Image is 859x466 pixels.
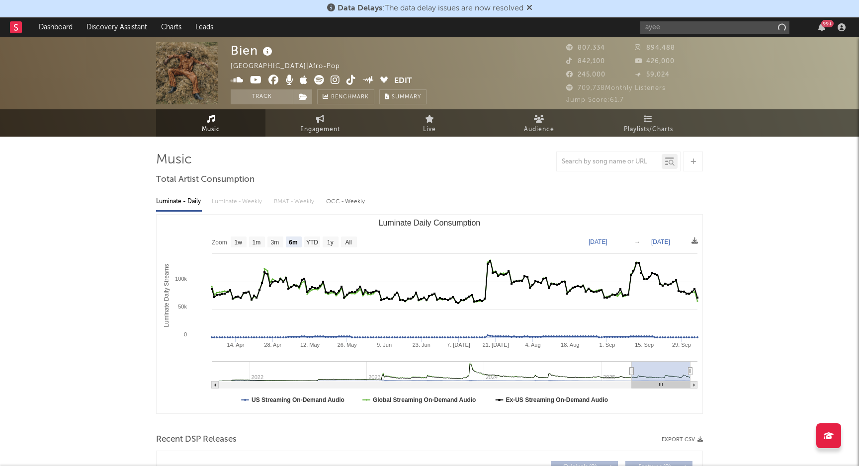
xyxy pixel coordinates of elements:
span: Dismiss [526,4,532,12]
button: Summary [379,89,427,104]
text: Luminate Daily Consumption [379,219,481,227]
text: 50k [178,304,187,310]
text: 21. [DATE] [483,342,509,348]
span: 426,000 [635,58,675,65]
span: Total Artist Consumption [156,174,255,186]
button: 99+ [818,23,825,31]
text: 3m [271,239,279,246]
span: Audience [524,124,554,136]
text: 7. [DATE] [447,342,470,348]
text: 14. Apr [227,342,245,348]
text: → [634,238,640,245]
text: 0 [184,331,187,337]
span: 807,334 [566,45,605,51]
a: Leads [188,17,220,37]
text: Luminate Daily Streams [163,264,170,327]
a: Live [375,109,484,137]
text: 23. Jun [413,342,430,348]
text: 100k [175,276,187,282]
text: 12. May [300,342,320,348]
text: Zoom [212,239,227,246]
span: Recent DSP Releases [156,434,237,446]
a: Benchmark [317,89,374,104]
span: Summary [392,94,421,100]
button: Track [231,89,293,104]
a: Dashboard [32,17,80,37]
span: 894,488 [635,45,675,51]
text: US Streaming On-Demand Audio [252,396,344,403]
button: Edit [394,75,412,87]
span: Jump Score: 61.7 [566,97,624,103]
span: 59,024 [635,72,670,78]
text: 26. May [338,342,357,348]
text: Ex-US Streaming On-Demand Audio [506,396,608,403]
span: Playlists/Charts [624,124,673,136]
text: 1m [253,239,261,246]
text: Global Streaming On-Demand Audio [373,396,476,403]
text: 28. Apr [264,342,281,348]
span: : The data delay issues are now resolved [338,4,523,12]
text: 1y [327,239,334,246]
span: Music [202,124,220,136]
text: 6m [289,239,297,246]
a: Engagement [265,109,375,137]
span: Data Delays [338,4,382,12]
text: 9. Jun [377,342,392,348]
a: Music [156,109,265,137]
span: 709,738 Monthly Listeners [566,85,666,91]
text: 29. Sep [672,342,691,348]
span: 842,100 [566,58,605,65]
text: [DATE] [589,238,607,245]
text: 15. Sep [635,342,654,348]
text: 4. Aug [525,342,540,348]
text: All [345,239,351,246]
a: Charts [154,17,188,37]
text: 18. Aug [561,342,579,348]
a: Discovery Assistant [80,17,154,37]
svg: Luminate Daily Consumption [157,215,702,413]
span: Benchmark [331,91,369,103]
span: 245,000 [566,72,605,78]
div: 99 + [821,20,834,27]
input: Search for artists [640,21,789,34]
div: [GEOGRAPHIC_DATA] | Afro-Pop [231,61,351,73]
text: 1w [235,239,243,246]
button: Export CSV [662,437,703,443]
a: Playlists/Charts [594,109,703,137]
text: [DATE] [651,238,670,245]
input: Search by song name or URL [557,158,662,166]
span: Engagement [300,124,340,136]
text: YTD [306,239,318,246]
span: Live [423,124,436,136]
div: Bien [231,42,275,59]
div: OCC - Weekly [326,193,366,210]
text: 1. Sep [600,342,615,348]
a: Audience [484,109,594,137]
div: Luminate - Daily [156,193,202,210]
